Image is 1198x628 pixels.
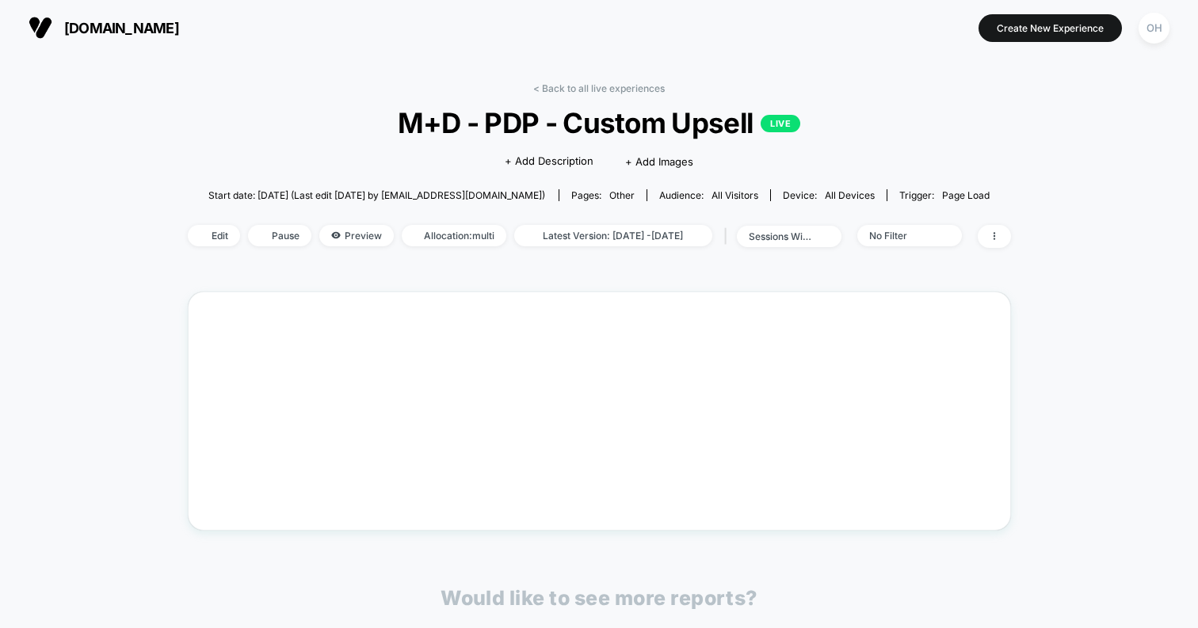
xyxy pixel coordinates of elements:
img: Visually logo [29,16,52,40]
span: Edit [188,225,240,246]
span: + Add Description [505,154,593,169]
span: Latest Version: [DATE] - [DATE] [514,225,712,246]
span: Start date: [DATE] (Last edit [DATE] by [EMAIL_ADDRESS][DOMAIN_NAME]) [208,189,545,201]
span: other [609,189,635,201]
span: Allocation: multi [402,225,506,246]
div: OH [1139,13,1169,44]
span: M+D - PDP - Custom Upsell [228,106,969,139]
span: + Add Images [625,155,693,168]
span: Page Load [942,189,990,201]
span: [DOMAIN_NAME] [64,20,179,36]
button: Create New Experience [979,14,1122,42]
span: all devices [825,189,875,201]
div: Trigger: [899,189,990,201]
div: No Filter [869,230,933,242]
div: Pages: [571,189,635,201]
div: sessions with impression [749,230,812,242]
span: Device: [770,189,887,201]
div: Audience: [659,189,758,201]
span: All Visitors [712,189,758,201]
p: LIVE [761,115,800,132]
span: Preview [319,225,394,246]
button: OH [1134,12,1174,44]
span: Pause [248,225,311,246]
p: Would like to see more reports? [441,586,757,610]
span: | [720,225,737,248]
button: [DOMAIN_NAME] [24,15,184,40]
a: < Back to all live experiences [533,82,665,94]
